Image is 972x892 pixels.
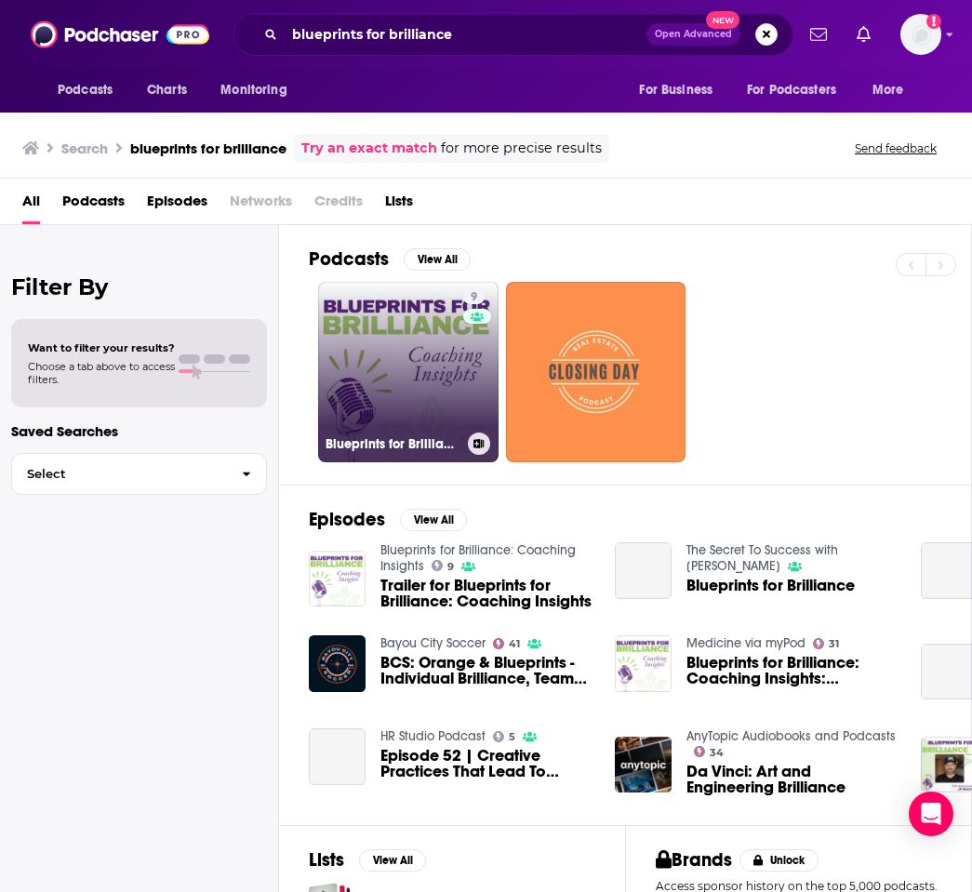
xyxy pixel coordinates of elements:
[615,737,672,793] img: Da Vinci: Art and Engineering Brilliance
[207,73,311,108] button: open menu
[233,13,793,56] div: Search podcasts, credits, & more...
[900,14,941,55] span: Logged in as sarahhallprinc
[447,563,454,571] span: 9
[285,20,646,49] input: Search podcasts, credits, & more...
[45,73,137,108] button: open menu
[900,14,941,55] button: Show profile menu
[62,186,125,224] a: Podcasts
[314,186,363,224] span: Credits
[380,635,486,651] a: Bayou City Soccer
[135,73,198,108] a: Charts
[432,560,455,571] a: 9
[130,140,286,157] h3: blueprints for brilliance
[301,138,437,159] a: Try an exact match
[318,282,499,462] a: 9Blueprints for Brilliance: Coaching Insights
[646,23,740,46] button: Open AdvancedNew
[385,186,413,224] a: Lists
[380,655,593,686] a: BCS: Orange & Blueprints - Individual Brilliance, Team Struggles
[400,509,467,531] button: View All
[309,635,366,692] img: BCS: Orange & Blueprints - Individual Brilliance, Team Struggles
[380,748,593,779] a: Episode 52 | Creative Practices That Lead To Everyday Brilliance with Todd Henry
[686,655,899,686] a: Blueprints for Brilliance: Coaching Insights: Transform Your Life with Holistic Health Solutions:...
[11,422,267,440] p: Saved Searches
[656,848,733,872] h2: Brands
[28,341,175,354] span: Want to filter your results?
[686,764,899,795] a: Da Vinci: Art and Engineering Brilliance
[509,733,515,741] span: 5
[380,748,593,779] span: Episode 52 | Creative Practices That Lead To Everyday Brilliance with [PERSON_NAME]
[655,30,732,39] span: Open Advanced
[11,273,267,300] h2: Filter By
[900,14,941,55] img: User Profile
[61,140,108,157] h3: Search
[326,436,460,452] h3: Blueprints for Brilliance: Coaching Insights
[493,638,521,649] a: 41
[739,849,819,872] button: Unlock
[31,17,209,52] img: Podchaser - Follow, Share and Rate Podcasts
[471,288,477,307] span: 9
[849,19,878,50] a: Show notifications dropdown
[380,728,486,744] a: HR Studio Podcast
[735,73,863,108] button: open menu
[309,728,366,785] a: Episode 52 | Creative Practices That Lead To Everyday Brilliance with Todd Henry
[813,638,840,649] a: 31
[230,186,292,224] span: Networks
[686,542,838,574] a: The Secret To Success with Antonio T Smith Jr
[22,186,40,224] a: All
[909,792,953,836] div: Open Intercom Messenger
[309,247,471,271] a: PodcastsView All
[12,468,227,480] span: Select
[686,578,855,593] a: Blueprints for Brilliance
[380,542,576,574] a: Blueprints for Brilliance: Coaching Insights
[829,640,839,648] span: 31
[686,728,896,744] a: AnyTopic Audiobooks and Podcasts
[309,551,366,607] img: Trailer for Blueprints for Brilliance: Coaching Insights
[747,77,836,103] span: For Podcasters
[926,14,941,29] svg: Add a profile image
[404,248,471,271] button: View All
[359,849,426,872] button: View All
[694,746,725,757] a: 34
[615,542,672,599] a: Blueprints for Brilliance
[463,289,485,304] a: 9
[28,360,175,386] span: Choose a tab above to access filters.
[493,731,516,742] a: 5
[147,77,187,103] span: Charts
[686,635,806,651] a: Medicine via myPod
[706,11,739,29] span: New
[803,19,834,50] a: Show notifications dropdown
[309,508,385,531] h2: Episodes
[509,640,520,648] span: 41
[309,848,426,872] a: ListsView All
[11,453,267,495] button: Select
[615,635,672,692] img: Blueprints for Brilliance: Coaching Insights: Transform Your Life with Holistic Health Solutions:...
[309,508,467,531] a: EpisodesView All
[380,578,593,609] a: Trailer for Blueprints for Brilliance: Coaching Insights
[220,77,286,103] span: Monitoring
[710,749,724,757] span: 34
[639,77,712,103] span: For Business
[147,186,207,224] a: Episodes
[309,247,389,271] h2: Podcasts
[441,138,602,159] span: for more precise results
[849,140,942,156] button: Send feedback
[309,848,344,872] h2: Lists
[872,77,904,103] span: More
[58,77,113,103] span: Podcasts
[859,73,927,108] button: open menu
[626,73,736,108] button: open menu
